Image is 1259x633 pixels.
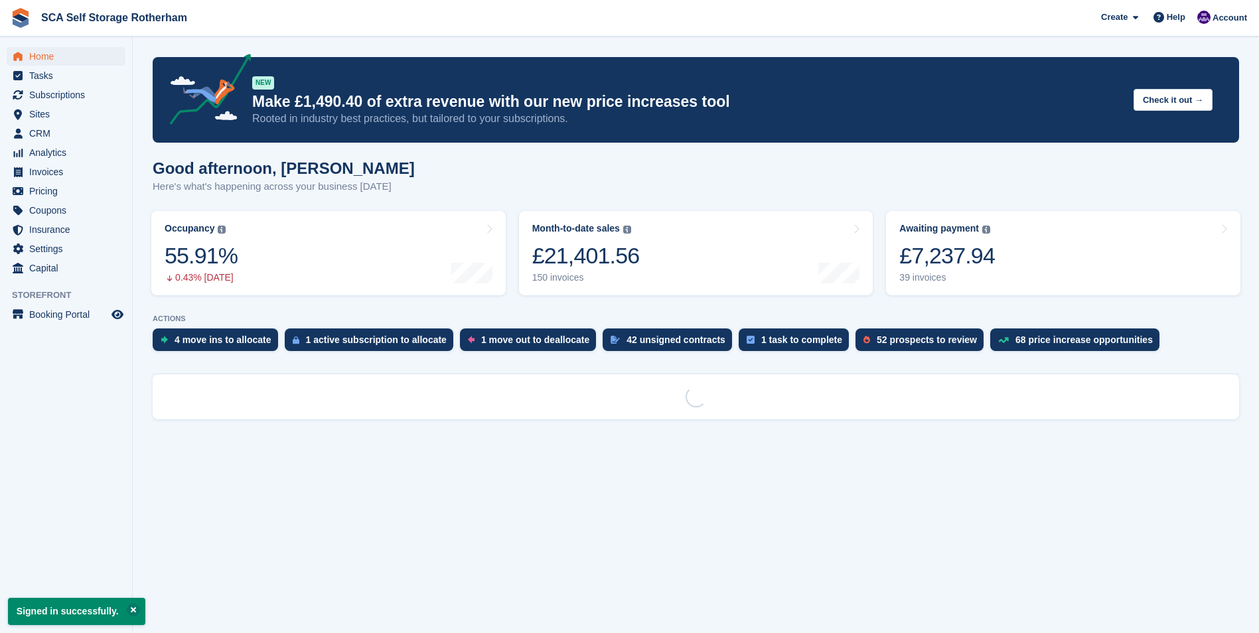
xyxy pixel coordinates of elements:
div: 150 invoices [532,272,640,283]
span: Tasks [29,66,109,85]
a: menu [7,163,125,181]
div: 42 unsigned contracts [627,334,725,345]
span: CRM [29,124,109,143]
div: NEW [252,76,274,90]
span: Settings [29,240,109,258]
p: Here's what's happening across your business [DATE] [153,179,415,194]
a: Occupancy 55.91% 0.43% [DATE] [151,211,506,295]
a: menu [7,86,125,104]
a: menu [7,305,125,324]
a: menu [7,201,125,220]
img: task-75834270c22a3079a89374b754ae025e5fb1db73e45f91037f5363f120a921f8.svg [747,336,755,344]
a: 1 task to complete [739,328,855,358]
img: active_subscription_to_allocate_icon-d502201f5373d7db506a760aba3b589e785aa758c864c3986d89f69b8ff3... [293,336,299,344]
a: Awaiting payment £7,237.94 39 invoices [886,211,1240,295]
a: menu [7,220,125,239]
img: move_outs_to_deallocate_icon-f764333ba52eb49d3ac5e1228854f67142a1ed5810a6f6cc68b1a99e826820c5.svg [468,336,475,344]
span: Insurance [29,220,109,239]
p: Make £1,490.40 of extra revenue with our new price increases tool [252,92,1123,111]
img: contract_signature_icon-13c848040528278c33f63329250d36e43548de30e8caae1d1a13099fd9432cc5.svg [611,336,620,344]
span: Pricing [29,182,109,200]
img: icon-info-grey-7440780725fd019a000dd9b08b2336e03edf1995a4989e88bcd33f0948082b44.svg [623,226,631,234]
span: Storefront [12,289,132,302]
p: ACTIONS [153,315,1239,323]
div: 1 active subscription to allocate [306,334,447,345]
span: Capital [29,259,109,277]
div: 39 invoices [899,272,995,283]
img: prospect-51fa495bee0391a8d652442698ab0144808aea92771e9ea1ae160a38d050c398.svg [863,336,870,344]
div: 1 task to complete [761,334,842,345]
div: Month-to-date sales [532,223,620,234]
a: menu [7,240,125,258]
a: menu [7,47,125,66]
div: 52 prospects to review [877,334,977,345]
a: menu [7,105,125,123]
img: move_ins_to_allocate_icon-fdf77a2bb77ea45bf5b3d319d69a93e2d87916cf1d5bf7949dd705db3b84f3ca.svg [161,336,168,344]
a: 68 price increase opportunities [990,328,1166,358]
p: Rooted in industry best practices, but tailored to your subscriptions. [252,111,1123,126]
span: Invoices [29,163,109,181]
span: Sites [29,105,109,123]
img: price_increase_opportunities-93ffe204e8149a01c8c9dc8f82e8f89637d9d84a8eef4429ea346261dce0b2c0.svg [998,337,1009,343]
span: Account [1213,11,1247,25]
img: stora-icon-8386f47178a22dfd0bd8f6a31ec36ba5ce8667c1dd55bd0f319d3a0aa187defe.svg [11,8,31,28]
h1: Good afternoon, [PERSON_NAME] [153,159,415,177]
img: price-adjustments-announcement-icon-8257ccfd72463d97f412b2fc003d46551f7dbcb40ab6d574587a9cd5c0d94... [159,54,252,129]
a: 42 unsigned contracts [603,328,739,358]
a: 1 active subscription to allocate [285,328,460,358]
div: 4 move ins to allocate [175,334,271,345]
a: menu [7,259,125,277]
div: 68 price increase opportunities [1015,334,1153,345]
a: SCA Self Storage Rotherham [36,7,192,29]
span: Help [1167,11,1185,24]
a: menu [7,143,125,162]
p: Signed in successfully. [8,598,145,625]
a: 1 move out to deallocate [460,328,603,358]
span: Create [1101,11,1128,24]
span: Analytics [29,143,109,162]
a: menu [7,182,125,200]
span: Booking Portal [29,305,109,324]
div: 55.91% [165,242,238,269]
img: icon-info-grey-7440780725fd019a000dd9b08b2336e03edf1995a4989e88bcd33f0948082b44.svg [218,226,226,234]
a: 4 move ins to allocate [153,328,285,358]
a: Preview store [110,307,125,322]
a: menu [7,124,125,143]
div: Occupancy [165,223,214,234]
span: Coupons [29,201,109,220]
span: Subscriptions [29,86,109,104]
a: 52 prospects to review [855,328,990,358]
span: Home [29,47,109,66]
div: 0.43% [DATE] [165,272,238,283]
button: Check it out → [1134,89,1213,111]
div: £21,401.56 [532,242,640,269]
a: menu [7,66,125,85]
img: Kelly Neesham [1197,11,1211,24]
img: icon-info-grey-7440780725fd019a000dd9b08b2336e03edf1995a4989e88bcd33f0948082b44.svg [982,226,990,234]
a: Month-to-date sales £21,401.56 150 invoices [519,211,873,295]
div: 1 move out to deallocate [481,334,589,345]
div: Awaiting payment [899,223,979,234]
div: £7,237.94 [899,242,995,269]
